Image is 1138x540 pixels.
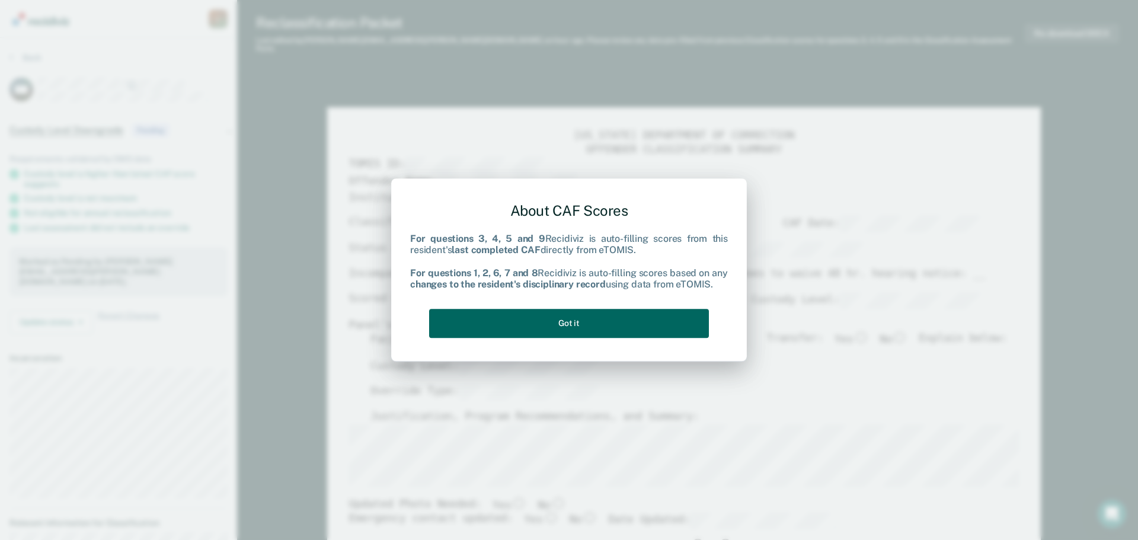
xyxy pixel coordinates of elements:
[429,309,709,338] button: Got it
[410,193,728,229] div: About CAF Scores
[410,234,728,290] div: Recidiviz is auto-filling scores from this resident's directly from eTOMIS. Recidiviz is auto-fil...
[410,267,538,279] b: For questions 1, 2, 6, 7 and 8
[410,279,606,290] b: changes to the resident's disciplinary record
[452,245,540,256] b: last completed CAF
[410,234,545,245] b: For questions 3, 4, 5 and 9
